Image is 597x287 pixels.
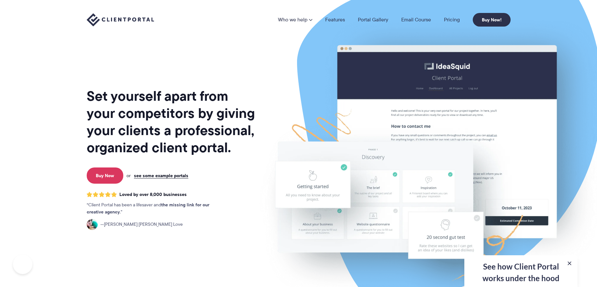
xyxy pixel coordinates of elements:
a: Who we help [278,17,312,22]
a: Portal Gallery [358,17,388,22]
a: Features [325,17,345,22]
a: Buy Now! [473,13,511,27]
span: Loved by over 8,000 businesses [119,192,187,197]
h1: Set yourself apart from your competitors by giving your clients a professional, organized client ... [87,87,256,156]
a: see some example portals [134,173,188,178]
a: Pricing [444,17,460,22]
iframe: Toggle Customer Support [13,255,32,274]
p: Client Portal has been a lifesaver and . [87,201,223,216]
span: or [127,173,131,178]
a: Buy Now [87,167,123,184]
span: [PERSON_NAME] [PERSON_NAME] Love [100,221,183,228]
strong: the missing link for our creative agency [87,201,209,215]
a: Email Course [401,17,431,22]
